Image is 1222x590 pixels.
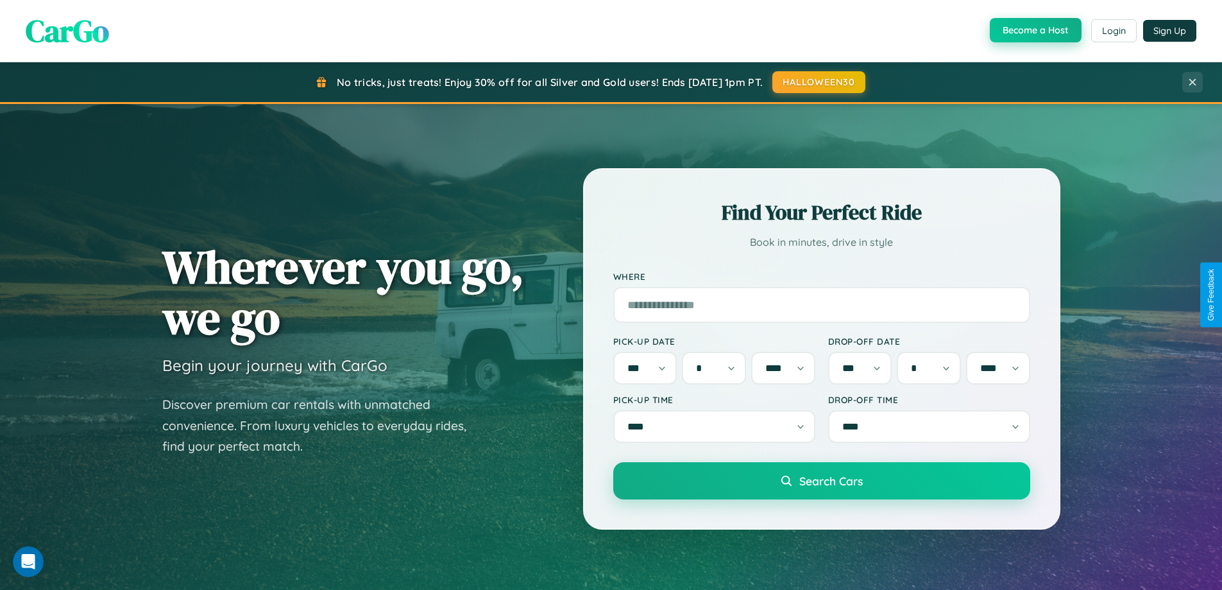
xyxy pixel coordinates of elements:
label: Drop-off Time [828,394,1030,405]
h1: Wherever you go, we go [162,241,524,343]
span: No tricks, just treats! Enjoy 30% off for all Silver and Gold users! Ends [DATE] 1pm PT. [337,76,763,89]
h3: Begin your journey with CarGo [162,356,387,375]
h2: Find Your Perfect Ride [613,198,1030,227]
p: Discover premium car rentals with unmatched convenience. From luxury vehicles to everyday rides, ... [162,394,483,457]
button: HALLOWEEN30 [772,71,865,93]
label: Drop-off Date [828,336,1030,347]
button: Search Cars [613,462,1030,499]
button: Sign Up [1143,20,1196,42]
label: Where [613,271,1030,282]
div: Give Feedback [1207,269,1216,321]
label: Pick-up Date [613,336,815,347]
span: Search Cars [799,474,863,488]
iframe: Intercom live chat [13,546,44,577]
span: CarGo [26,10,109,52]
button: Login [1091,19,1137,42]
label: Pick-up Time [613,394,815,405]
p: Book in minutes, drive in style [613,233,1030,252]
button: Become a Host [990,18,1082,42]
